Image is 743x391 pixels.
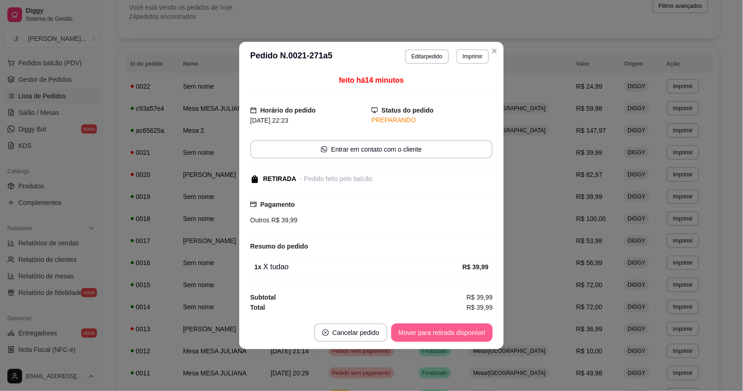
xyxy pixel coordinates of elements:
span: R$ 39,99 [467,302,493,312]
button: Editarpedido [405,49,449,64]
button: close-circleCancelar pedido [314,323,388,342]
button: Imprimir [456,49,489,64]
strong: 1 x [254,263,262,271]
strong: Horário do pedido [260,107,316,114]
strong: Status do pedido [382,107,434,114]
strong: Pagamento [260,201,295,208]
div: - Pedido feito pelo balcão [300,174,372,184]
span: [DATE] 22:23 [250,117,288,124]
span: close-circle [322,329,329,336]
strong: R$ 39,99 [462,263,489,271]
button: Mover para retirada disponível [391,323,493,342]
div: PREPARANDO [371,115,493,125]
div: X tudao [254,261,462,272]
strong: Resumo do pedido [250,243,308,250]
div: RETIRADA [263,174,296,184]
strong: Subtotal [250,294,276,301]
span: credit-card [250,201,257,208]
span: R$ 39,99 [467,292,493,302]
button: whats-appEntrar em contato com o cliente [250,140,493,159]
button: Close [487,44,502,58]
span: R$ 39,99 [270,216,298,224]
span: calendar [250,107,257,113]
span: whats-app [321,146,327,153]
span: desktop [371,107,378,113]
span: feito há 14 minutos [339,76,404,84]
h3: Pedido N. 0021-271a5 [250,49,332,64]
span: Outros [250,216,270,224]
strong: Total [250,304,265,311]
